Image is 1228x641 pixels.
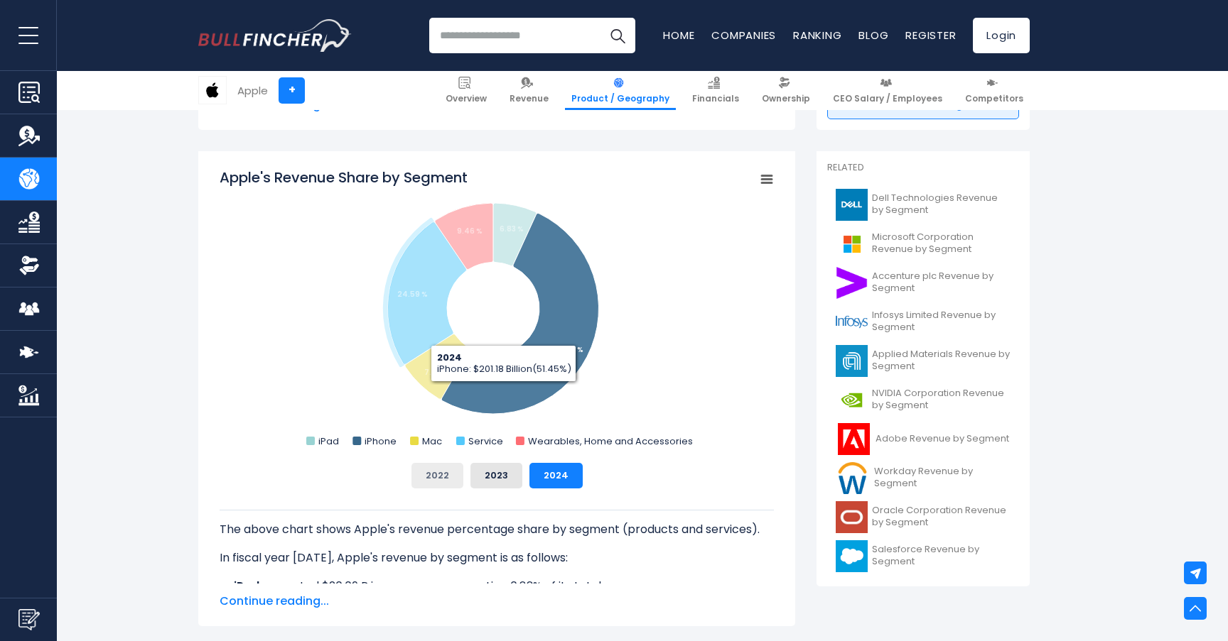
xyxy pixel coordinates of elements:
a: Dell Technologies Revenue by Segment [827,185,1019,224]
text: iPhone [365,434,397,448]
text: Service [468,434,503,448]
span: Continue reading... [220,593,774,610]
span: Microsoft Corporation Revenue by Segment [872,231,1011,256]
img: NVDA logo [836,384,868,416]
a: Financials [686,71,745,110]
span: Dell Technologies Revenue by Segment [872,192,1011,217]
a: Login [973,18,1030,53]
span: Overview [446,93,487,104]
tspan: 7.67 % [424,367,449,378]
button: 2022 [411,463,463,488]
img: MSFT logo [836,228,868,260]
tspan: 24.59 % [397,289,428,300]
a: Adobe Revenue by Segment [827,420,1019,459]
span: Competitors [965,93,1023,104]
p: The above chart shows Apple's revenue percentage share by segment (products and services). [220,521,774,538]
span: Revenue [510,93,549,104]
div: Apple [237,82,268,99]
p: Related [827,162,1019,174]
a: Ranking [793,28,841,43]
img: ORCL logo [836,501,868,533]
button: 2023 [470,463,522,488]
span: Accenture plc Revenue by Segment [872,270,1011,295]
a: Home [663,28,694,43]
a: Go to homepage [198,19,351,52]
a: CEO Salary / Employees [826,71,949,110]
span: Ownership [762,93,810,104]
img: ACN logo [836,267,868,299]
a: + [279,77,305,104]
a: Infosys Limited Revenue by Segment [827,302,1019,341]
button: 2024 [529,463,583,488]
text: Wearables, Home and Accessories [528,434,693,448]
button: Search [600,18,635,53]
a: Ownership [755,71,817,110]
tspan: Apple's Revenue Share by Segment [220,168,468,187]
b: iPad [234,578,259,594]
li: generated $26.69 B in revenue, representing 6.83% of its total revenue. [220,578,774,595]
a: Companies [711,28,776,43]
span: Applied Materials Revenue by Segment [872,349,1011,373]
img: AAPL logo [199,77,226,104]
p: In fiscal year [DATE], Apple's revenue by segment is as follows: [220,549,774,566]
img: ADBE logo [836,423,871,455]
img: Bullfincher logo [198,19,352,52]
img: Ownership [18,255,40,276]
a: Competitors [959,71,1030,110]
tspan: 6.83 % [500,224,524,234]
span: Infosys Limited Revenue by Segment [872,309,1011,334]
a: Revenue [503,71,555,110]
span: CEO Salary / Employees [833,93,942,104]
span: NVIDIA Corporation Revenue by Segment [872,388,1011,412]
a: Overview [439,71,493,110]
a: Register [905,28,956,43]
span: Workday Revenue by Segment [874,466,1011,490]
a: Workday Revenue by Segment [827,459,1019,498]
span: Adobe Revenue by Segment [876,433,1009,445]
text: Mac [422,434,442,448]
span: Financials [692,93,739,104]
a: Microsoft Corporation Revenue by Segment [827,224,1019,263]
img: DELL logo [836,189,868,221]
img: WDAY logo [836,462,870,494]
a: Applied Materials Revenue by Segment [827,341,1019,380]
a: Salesforce Revenue by Segment [827,537,1019,576]
tspan: 9.46 % [457,226,483,236]
a: Product / Geography [565,71,676,110]
svg: Apple's Revenue Share by Segment [220,168,774,451]
span: Salesforce Revenue by Segment [872,544,1011,568]
span: Product / Geography [571,93,669,104]
a: NVIDIA Corporation Revenue by Segment [827,380,1019,420]
span: Oracle Corporation Revenue by Segment [872,505,1011,529]
img: AMAT logo [836,345,868,377]
a: Accenture plc Revenue by Segment [827,263,1019,302]
img: INFY logo [836,306,868,338]
a: Oracle Corporation Revenue by Segment [827,498,1019,537]
tspan: 51.45 % [555,344,583,355]
a: Blog [858,28,888,43]
text: iPad [318,434,339,448]
img: CRM logo [836,540,868,572]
